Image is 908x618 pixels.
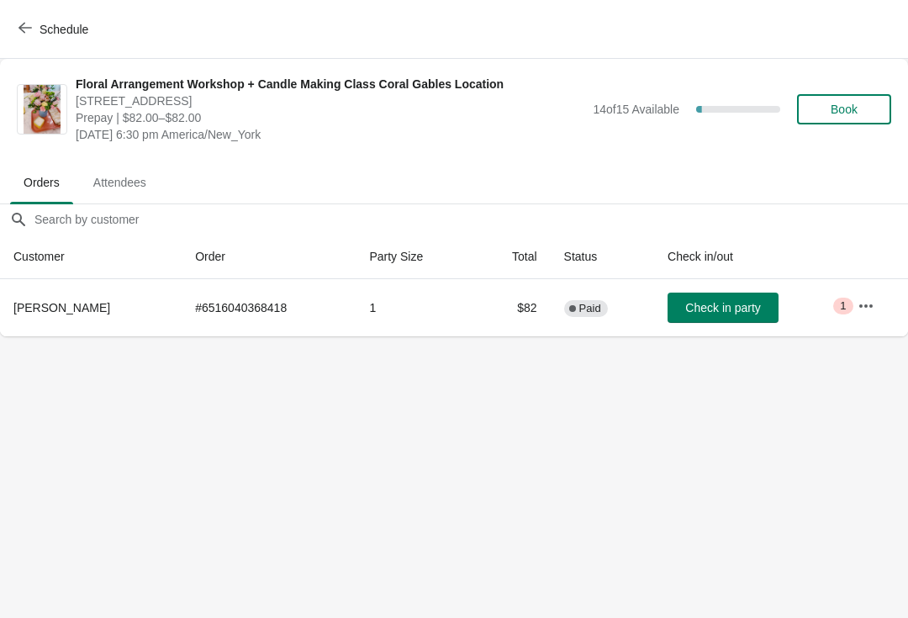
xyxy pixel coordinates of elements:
[40,23,88,36] span: Schedule
[76,76,584,92] span: Floral Arrangement Workshop + Candle Making Class Coral Gables Location
[685,301,760,314] span: Check in party
[474,235,550,279] th: Total
[8,14,102,45] button: Schedule
[668,293,779,323] button: Check in party
[551,235,654,279] th: Status
[474,279,550,336] td: $82
[840,299,846,313] span: 1
[182,279,356,336] td: # 6516040368418
[831,103,858,116] span: Book
[182,235,356,279] th: Order
[579,302,601,315] span: Paid
[24,85,61,134] img: Floral Arrangement Workshop + Candle Making Class Coral Gables Location
[654,235,844,279] th: Check in/out
[76,109,584,126] span: Prepay | $82.00–$82.00
[593,103,679,116] span: 14 of 15 Available
[797,94,891,124] button: Book
[13,301,110,314] span: [PERSON_NAME]
[356,235,474,279] th: Party Size
[76,92,584,109] span: [STREET_ADDRESS]
[10,167,73,198] span: Orders
[34,204,908,235] input: Search by customer
[80,167,160,198] span: Attendees
[356,279,474,336] td: 1
[76,126,584,143] span: [DATE] 6:30 pm America/New_York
